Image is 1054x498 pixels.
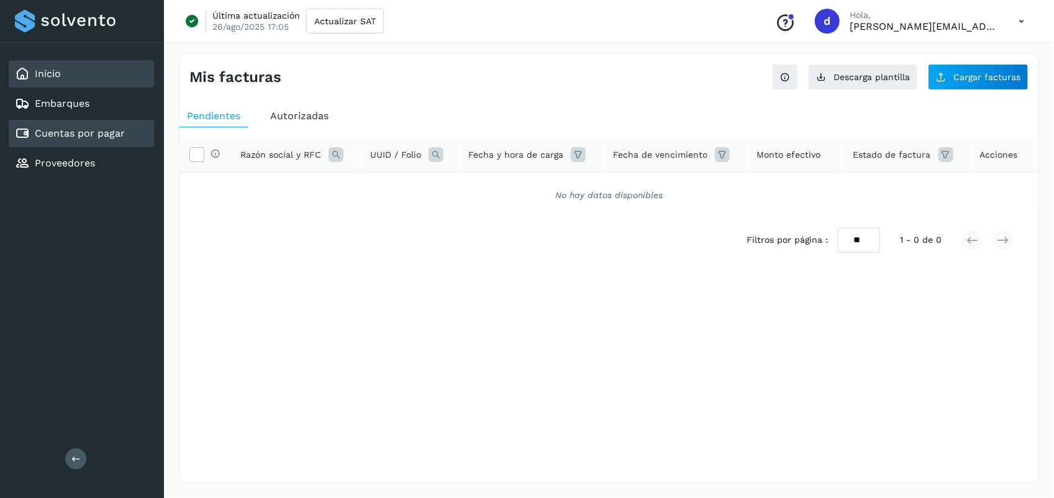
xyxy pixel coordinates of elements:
span: Actualizar SAT [314,17,376,25]
a: Embarques [35,97,89,109]
span: Cargar facturas [953,73,1020,81]
h4: Mis facturas [189,68,281,86]
span: Monto efectivo [757,148,821,161]
button: Actualizar SAT [306,9,384,34]
span: Descarga plantilla [834,73,910,81]
p: 26/ago/2025 17:05 [212,21,289,32]
span: Fecha y hora de carga [468,148,563,161]
div: No hay datos disponibles [196,189,1022,202]
a: Cuentas por pagar [35,127,125,139]
div: Inicio [9,60,154,88]
span: Fecha de vencimiento [613,148,707,161]
button: Descarga plantilla [808,64,918,90]
div: Cuentas por pagar [9,120,154,147]
span: UUID / Folio [370,148,421,161]
span: Acciones [979,148,1017,161]
p: dora.garcia@emsan.mx [850,20,999,32]
p: Hola, [850,10,999,20]
span: Pendientes [187,110,240,122]
a: Inicio [35,68,61,79]
span: Filtros por página : [747,233,828,247]
a: Proveedores [35,157,95,169]
span: 1 - 0 de 0 [900,233,942,247]
div: Proveedores [9,150,154,177]
span: Estado de factura [853,148,931,161]
div: Embarques [9,90,154,117]
span: Autorizadas [270,110,329,122]
p: Última actualización [212,10,300,21]
span: Razón social y RFC [240,148,321,161]
button: Cargar facturas [928,64,1029,90]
